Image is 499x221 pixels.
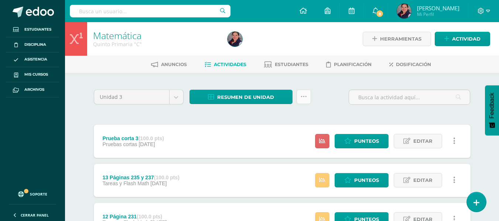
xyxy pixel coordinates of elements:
[489,93,495,118] span: Feedback
[24,42,46,48] span: Disciplina
[151,59,187,70] a: Anuncios
[102,135,164,141] div: Prueba corta 3
[150,180,167,186] span: [DATE]
[417,11,459,17] span: Mi Perfil
[205,59,246,70] a: Actividades
[363,32,431,46] a: Herramientas
[349,90,470,104] input: Busca la actividad aquí...
[335,173,389,187] a: Punteos
[275,62,308,67] span: Estudiantes
[214,62,246,67] span: Actividades
[435,32,490,46] a: Actividad
[189,90,293,104] a: Resumen de unidad
[326,59,372,70] a: Planificación
[93,29,141,42] a: Matemática
[30,191,47,197] span: Soporte
[161,62,187,67] span: Anuncios
[354,134,379,148] span: Punteos
[24,72,48,77] span: Mis cursos
[102,141,137,147] span: Pruebas cortas
[397,4,411,18] img: 7c2d65378782aba2fa86a0a0c155eef5.png
[6,37,59,52] a: Disciplina
[102,175,180,180] div: 13 Páginas 235 y 237
[6,52,59,68] a: Asistencia
[396,62,431,67] span: Dosificación
[24,87,44,93] span: Archivos
[100,90,164,104] span: Unidad 3
[264,59,308,70] a: Estudiantes
[102,180,149,186] span: Tareas y Flash Math
[334,62,372,67] span: Planificación
[413,134,433,148] span: Editar
[154,175,180,180] strong: (100.0 pts)
[380,32,421,46] span: Herramientas
[452,32,481,46] span: Actividad
[94,90,183,104] a: Unidad 3
[137,214,162,220] strong: (100.0 pts)
[9,184,56,202] a: Soporte
[139,141,155,147] span: [DATE]
[21,213,49,218] span: Cerrar panel
[417,4,459,12] span: [PERSON_NAME]
[217,90,274,104] span: Resumen de unidad
[389,59,431,70] a: Dosificación
[93,30,219,41] h1: Matemática
[24,27,51,32] span: Estudiantes
[6,82,59,97] a: Archivos
[228,32,242,46] img: 7c2d65378782aba2fa86a0a0c155eef5.png
[485,85,499,135] button: Feedback - Mostrar encuesta
[139,135,164,141] strong: (100.0 pts)
[354,173,379,187] span: Punteos
[24,56,47,62] span: Asistencia
[70,5,230,17] input: Busca un usuario...
[376,10,384,18] span: 8
[93,41,219,48] div: Quinto Primaria 'C'
[6,22,59,37] a: Estudiantes
[413,173,433,187] span: Editar
[6,67,59,82] a: Mis cursos
[102,214,167,220] div: 12 Página 231
[335,134,389,148] a: Punteos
